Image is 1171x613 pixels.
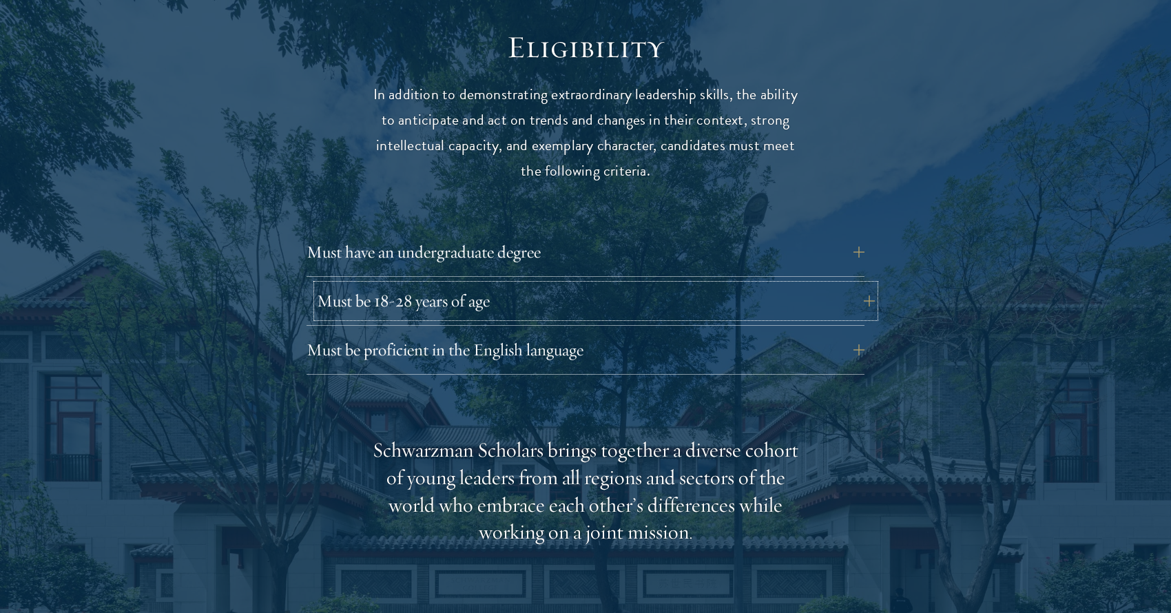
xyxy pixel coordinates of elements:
div: Schwarzman Scholars brings together a diverse cohort of young leaders from all regions and sector... [372,437,799,547]
p: In addition to demonstrating extraordinary leadership skills, the ability to anticipate and act o... [372,82,799,184]
button: Must be proficient in the English language [307,333,864,366]
h2: Eligibility [372,28,799,67]
button: Must be 18-28 years of age [317,284,875,318]
button: Must have an undergraduate degree [307,236,864,269]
